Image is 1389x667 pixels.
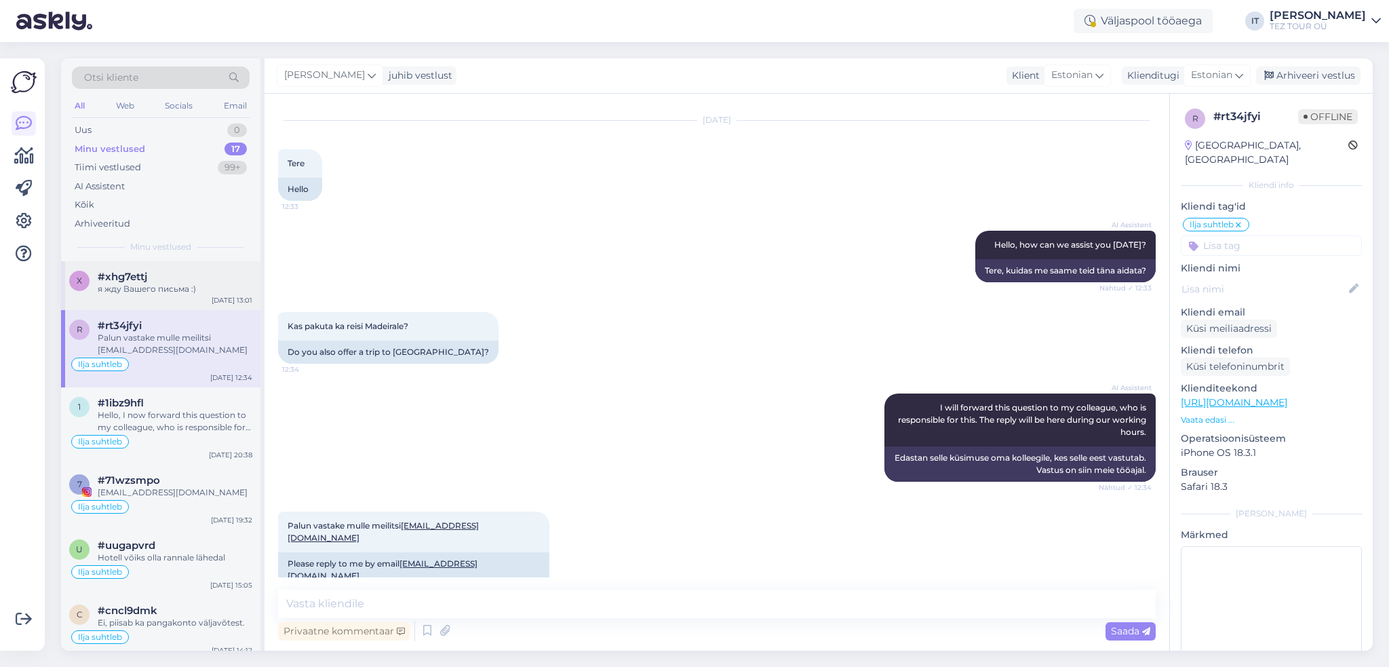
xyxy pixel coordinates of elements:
[78,360,122,368] span: Ilja suhtleb
[1192,113,1198,123] span: r
[994,240,1146,250] span: Hello, how can we assist you [DATE]?
[278,622,410,641] div: Privaatne kommentaar
[898,402,1148,437] span: I will forward this question to my colleague, who is responsible for this. The reply will be here...
[1181,432,1362,446] p: Operatsioonisüsteem
[210,373,252,383] div: [DATE] 12:34
[75,180,125,193] div: AI Assistent
[1181,179,1362,191] div: Kliendi info
[1256,66,1361,85] div: Arhiveeri vestlus
[75,217,130,231] div: Arhiveeritud
[77,479,82,489] span: 7
[78,438,122,446] span: Ilja suhtleb
[1181,528,1362,542] p: Märkmed
[98,409,252,434] div: Hello, I now forward this question to my colleague, who is responsible for this. The reply will b...
[288,321,408,331] span: Kas pakuta ka reisi Madeirale?
[884,446,1156,482] div: Edastan selle küsimuse oma kolleegile, kes selle eest vastutab. Vastus on siin meie tööajal.
[78,633,122,641] span: Ilja suhtleb
[1101,383,1152,393] span: AI Assistent
[1270,10,1381,32] a: [PERSON_NAME]TEZ TOUR OÜ
[1270,10,1366,21] div: [PERSON_NAME]
[77,324,83,335] span: r
[1181,199,1362,214] p: Kliendi tag'id
[98,271,147,283] span: #xhg7ettj
[1298,109,1358,124] span: Offline
[1099,482,1152,493] span: Nähtud ✓ 12:34
[75,161,141,174] div: Tiimi vestlused
[288,520,479,543] span: Palun vastake mulle meilitsi
[282,364,333,375] span: 12:34
[130,241,191,253] span: Minu vestlused
[1245,12,1264,31] div: IT
[78,402,81,412] span: 1
[1181,381,1362,396] p: Klienditeekond
[218,161,247,174] div: 99+
[975,259,1156,282] div: Tere, kuidas me saame teid täna aidata?
[78,568,122,576] span: Ilja suhtleb
[1181,320,1277,338] div: Küsi meiliaadressi
[209,450,252,460] div: [DATE] 20:38
[278,178,322,201] div: Hello
[210,580,252,590] div: [DATE] 15:05
[1185,138,1348,167] div: [GEOGRAPHIC_DATA], [GEOGRAPHIC_DATA]
[1191,68,1232,83] span: Estonian
[98,605,157,617] span: #cncl9dmk
[227,123,247,137] div: 0
[1181,465,1362,480] p: Brauser
[75,198,94,212] div: Kõik
[11,69,37,95] img: Askly Logo
[72,97,87,115] div: All
[98,539,155,552] span: #uugapvrd
[75,142,145,156] div: Minu vestlused
[98,320,142,332] span: #rt34jfyi
[278,552,549,588] div: Please reply to me by email
[1181,396,1287,408] a: [URL][DOMAIN_NAME]
[1181,358,1290,376] div: Küsi telefoninumbrit
[75,123,92,137] div: Uus
[77,275,82,286] span: x
[1181,414,1362,426] p: Vaata edasi ...
[224,142,247,156] div: 17
[1213,109,1298,125] div: # rt34jfyi
[98,474,160,487] span: #71wzsmpo
[1181,480,1362,494] p: Safari 18.3
[212,645,252,655] div: [DATE] 14:12
[212,295,252,305] div: [DATE] 13:01
[1190,221,1234,229] span: Ilja suhtleb
[76,544,83,554] span: u
[383,69,452,83] div: juhib vestlust
[284,68,365,83] span: [PERSON_NAME]
[77,609,83,620] span: c
[1181,508,1362,520] div: [PERSON_NAME]
[1181,261,1362,275] p: Kliendi nimi
[98,283,252,295] div: я жду Вашего письма :)
[98,617,252,629] div: Ei, piisab ka pangakonto väljavõtest.
[1270,21,1366,32] div: TEZ TOUR OÜ
[288,158,305,168] span: Tere
[98,487,252,499] div: [EMAIL_ADDRESS][DOMAIN_NAME]
[221,97,250,115] div: Email
[1181,235,1362,256] input: Lisa tag
[1181,343,1362,358] p: Kliendi telefon
[1006,69,1040,83] div: Klient
[1122,69,1179,83] div: Klienditugi
[1051,68,1093,83] span: Estonian
[1181,282,1346,297] input: Lisa nimi
[282,202,333,212] span: 12:33
[162,97,195,115] div: Socials
[278,114,1156,126] div: [DATE]
[1181,446,1362,460] p: iPhone OS 18.3.1
[278,341,498,364] div: Do you also offer a trip to [GEOGRAPHIC_DATA]?
[1101,220,1152,230] span: AI Assistent
[1111,625,1150,637] span: Saada
[98,397,144,409] span: #1ibz9hfl
[98,552,252,564] div: Hotell võiks olla rannale lähedal
[211,515,252,525] div: [DATE] 19:32
[84,71,138,85] span: Otsi kliente
[113,97,137,115] div: Web
[98,332,252,356] div: Palun vastake mulle meilitsi [EMAIL_ADDRESS][DOMAIN_NAME]
[78,503,122,511] span: Ilja suhtleb
[1181,305,1362,320] p: Kliendi email
[1099,283,1152,293] span: Nähtud ✓ 12:33
[1074,9,1213,33] div: Väljaspool tööaega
